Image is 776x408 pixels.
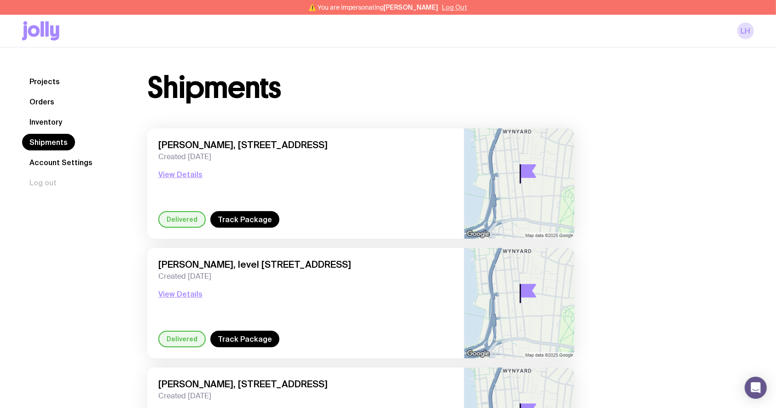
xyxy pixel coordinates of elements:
[442,4,468,11] button: Log Out
[22,93,62,110] a: Orders
[464,248,574,358] img: staticmap
[158,139,453,150] span: [PERSON_NAME], [STREET_ADDRESS]
[158,331,206,347] div: Delivered
[158,259,453,270] span: [PERSON_NAME], level [STREET_ADDRESS]
[147,73,281,103] h1: Shipments
[158,379,453,390] span: [PERSON_NAME], [STREET_ADDRESS]
[309,4,439,11] span: ⚠️ You are impersonating
[745,377,767,399] div: Open Intercom Messenger
[158,169,203,180] button: View Details
[158,152,453,161] span: Created [DATE]
[158,211,206,228] div: Delivered
[22,73,67,90] a: Projects
[210,331,279,347] a: Track Package
[22,134,75,150] a: Shipments
[158,272,453,281] span: Created [DATE]
[158,391,453,401] span: Created [DATE]
[158,288,203,299] button: View Details
[384,4,439,11] span: [PERSON_NAME]
[22,174,64,191] button: Log out
[464,128,574,239] img: staticmap
[22,114,69,130] a: Inventory
[737,23,754,39] a: LH
[210,211,279,228] a: Track Package
[22,154,100,171] a: Account Settings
